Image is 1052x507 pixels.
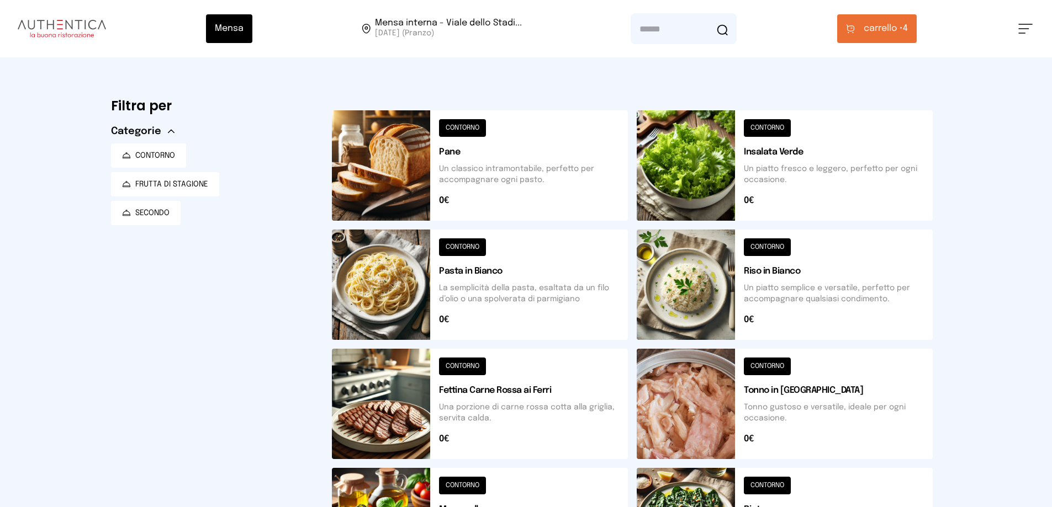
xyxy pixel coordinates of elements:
[111,201,181,225] button: SECONDO
[864,22,908,35] span: 4
[375,28,522,39] span: [DATE] (Pranzo)
[135,150,175,161] span: CONTORNO
[111,124,161,139] span: Categorie
[864,22,903,35] span: carrello •
[375,19,522,39] span: Viale dello Stadio, 77, 05100 Terni TR, Italia
[111,97,314,115] h6: Filtra per
[18,20,106,38] img: logo.8f33a47.png
[135,207,170,218] span: SECONDO
[111,143,186,168] button: CONTORNO
[206,14,252,43] button: Mensa
[837,14,917,43] button: carrello •4
[111,124,175,139] button: Categorie
[135,179,208,190] span: FRUTTA DI STAGIONE
[111,172,219,196] button: FRUTTA DI STAGIONE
